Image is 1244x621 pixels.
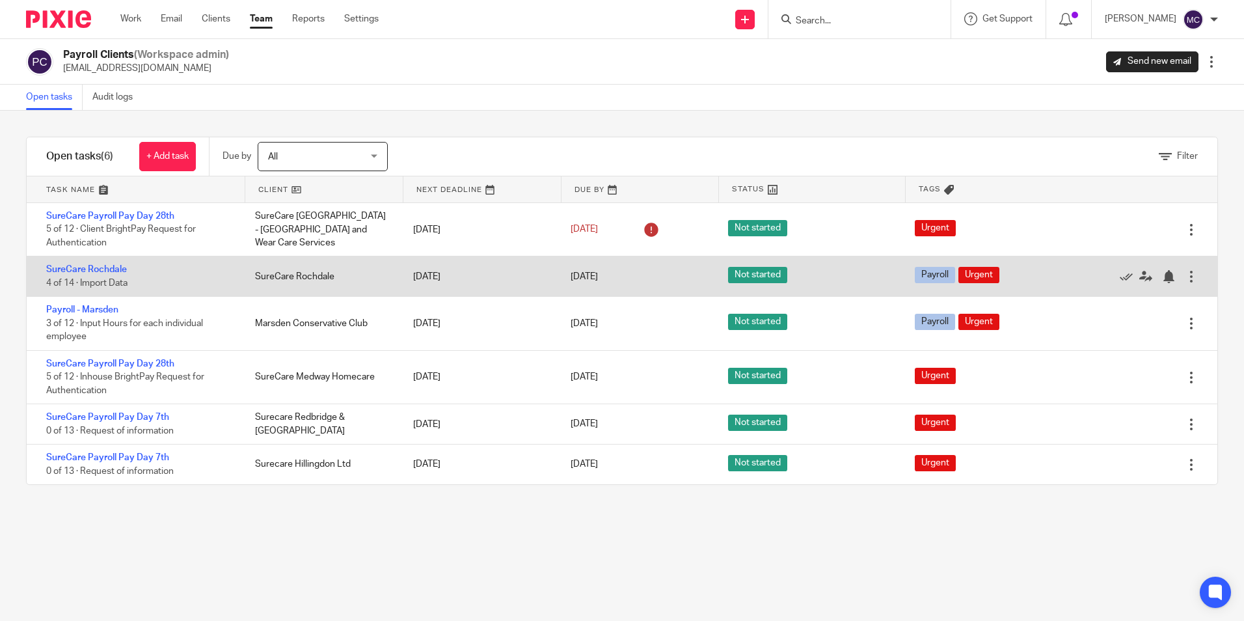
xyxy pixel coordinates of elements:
img: Pixie [26,10,91,28]
div: [DATE] [400,310,558,337]
img: svg%3E [1183,9,1204,30]
a: SureCare Payroll Pay Day 7th [46,453,169,462]
span: Not started [728,314,787,330]
a: Mark as done [1120,270,1139,283]
a: Payroll - Marsden [46,305,118,314]
span: Not started [728,267,787,283]
div: Surecare Redbridge & [GEOGRAPHIC_DATA] [242,404,399,444]
div: SureCare Medway Homecare [242,364,399,390]
p: [PERSON_NAME] [1105,12,1176,25]
span: Not started [728,455,787,471]
div: [DATE] [400,364,558,390]
a: Email [161,12,182,25]
span: 3 of 12 · Input Hours for each individual employee [46,319,203,342]
span: Payroll [915,314,955,330]
div: Marsden Conservative Club [242,310,399,337]
a: Audit logs [92,85,142,110]
a: SureCare Payroll Pay Day 28th [46,359,174,368]
span: Urgent [958,267,999,283]
span: 5 of 12 · Client BrightPay Request for Authentication [46,225,196,248]
a: + Add task [139,142,196,171]
div: SureCare [GEOGRAPHIC_DATA] - [GEOGRAPHIC_DATA] and Wear Care Services [242,203,399,256]
h1: Open tasks [46,150,113,163]
span: Not started [728,415,787,431]
span: Not started [728,220,787,236]
p: Due by [223,150,251,163]
span: Not started [728,368,787,384]
span: Urgent [915,368,956,384]
div: [DATE] [400,217,558,243]
span: Urgent [915,455,956,471]
span: Urgent [915,415,956,431]
div: [DATE] [400,264,558,290]
a: Team [250,12,273,25]
span: Filter [1177,152,1198,161]
span: Tags [919,184,941,195]
div: [DATE] [400,451,558,477]
a: SureCare Payroll Pay Day 28th [46,212,174,221]
span: 4 of 14 · Import Data [46,279,128,288]
span: All [268,152,278,161]
span: (6) [101,151,113,161]
span: Get Support [982,14,1033,23]
a: Work [120,12,141,25]
span: 5 of 12 · Inhouse BrightPay Request for Authentication [46,372,204,395]
span: Payroll [915,267,955,283]
a: SureCare Rochdale [46,265,127,274]
h2: Payroll Clients [63,48,229,62]
span: (Workspace admin) [134,49,229,60]
input: Search [794,16,912,27]
span: 0 of 13 · Request of information [46,467,174,476]
span: [DATE] [571,460,598,469]
span: [DATE] [571,225,598,234]
a: Send new email [1106,51,1198,72]
span: Urgent [915,220,956,236]
a: SureCare Payroll Pay Day 7th [46,413,169,422]
span: Urgent [958,314,999,330]
p: [EMAIL_ADDRESS][DOMAIN_NAME] [63,62,229,75]
span: Status [732,184,764,195]
span: [DATE] [571,373,598,382]
a: Reports [292,12,325,25]
div: [DATE] [400,411,558,437]
img: svg%3E [26,48,53,76]
div: SureCare Rochdale [242,264,399,290]
span: [DATE] [571,420,598,429]
span: [DATE] [571,272,598,281]
span: [DATE] [571,319,598,328]
a: Settings [344,12,379,25]
a: Clients [202,12,230,25]
a: Open tasks [26,85,83,110]
div: Surecare Hillingdon Ltd [242,451,399,477]
span: 0 of 13 · Request of information [46,426,174,435]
